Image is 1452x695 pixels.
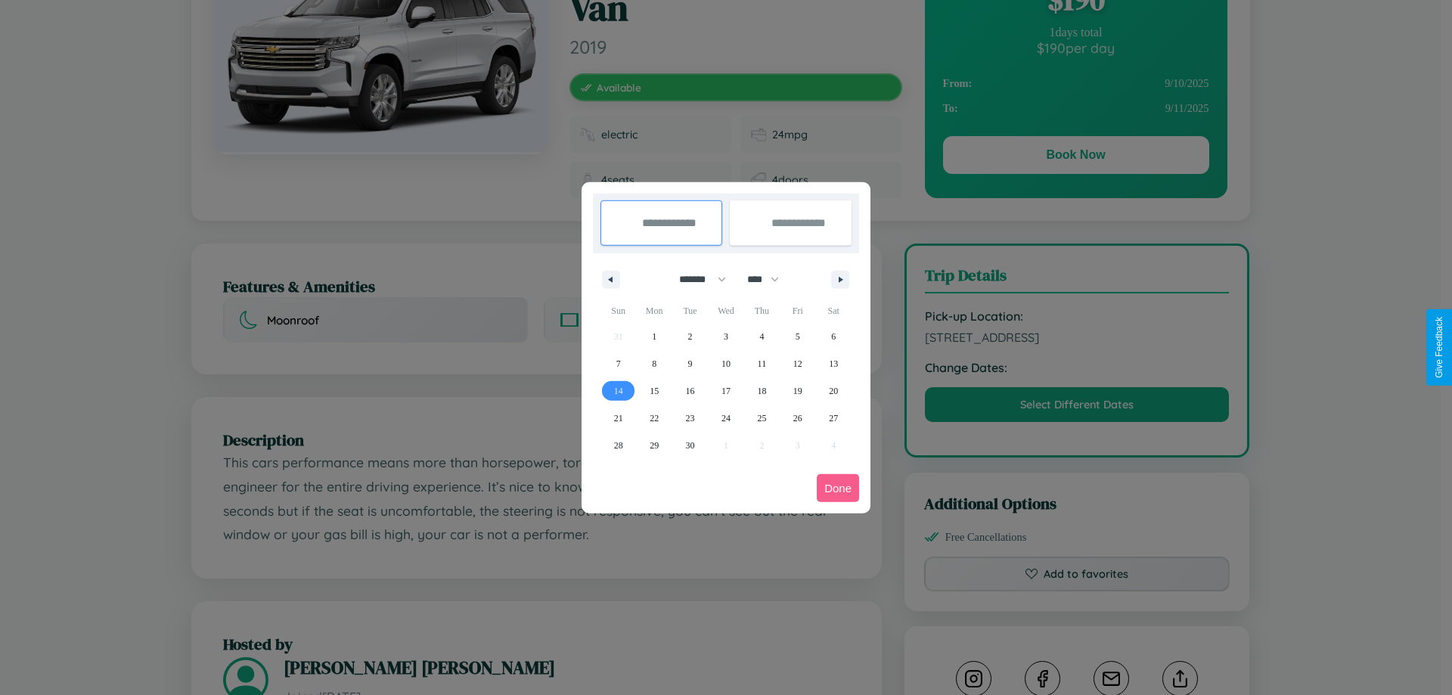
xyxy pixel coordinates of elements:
button: 28 [600,432,636,459]
span: 26 [793,405,802,432]
button: 19 [780,377,815,405]
button: 29 [636,432,672,459]
span: 21 [614,405,623,432]
span: 6 [831,323,836,350]
span: 9 [688,350,693,377]
span: 8 [652,350,656,377]
span: 3 [724,323,728,350]
button: 14 [600,377,636,405]
button: 30 [672,432,708,459]
button: 5 [780,323,815,350]
span: Tue [672,299,708,323]
span: 7 [616,350,621,377]
button: 20 [816,377,852,405]
button: 13 [816,350,852,377]
button: 1 [636,323,672,350]
span: Sun [600,299,636,323]
div: Give Feedback [1434,317,1444,378]
button: 2 [672,323,708,350]
span: 25 [757,405,766,432]
span: 14 [614,377,623,405]
button: Done [817,474,859,502]
button: 22 [636,405,672,432]
span: 17 [721,377,731,405]
button: 12 [780,350,815,377]
span: 4 [759,323,764,350]
span: 27 [829,405,838,432]
span: 22 [650,405,659,432]
span: 15 [650,377,659,405]
button: 18 [744,377,780,405]
button: 27 [816,405,852,432]
button: 4 [744,323,780,350]
button: 17 [708,377,743,405]
span: Wed [708,299,743,323]
span: 2 [688,323,693,350]
span: 10 [721,350,731,377]
span: Thu [744,299,780,323]
button: 26 [780,405,815,432]
span: 12 [793,350,802,377]
span: Sat [816,299,852,323]
span: 24 [721,405,731,432]
span: 29 [650,432,659,459]
button: 15 [636,377,672,405]
span: 11 [758,350,767,377]
button: 16 [672,377,708,405]
span: 23 [686,405,695,432]
span: 20 [829,377,838,405]
button: 11 [744,350,780,377]
button: 10 [708,350,743,377]
button: 24 [708,405,743,432]
button: 3 [708,323,743,350]
span: 28 [614,432,623,459]
span: 13 [829,350,838,377]
span: Mon [636,299,672,323]
span: 30 [686,432,695,459]
span: 16 [686,377,695,405]
span: 19 [793,377,802,405]
span: 1 [652,323,656,350]
button: 23 [672,405,708,432]
button: 6 [816,323,852,350]
button: 8 [636,350,672,377]
button: 7 [600,350,636,377]
span: 5 [796,323,800,350]
span: 18 [757,377,766,405]
button: 9 [672,350,708,377]
button: 21 [600,405,636,432]
button: 25 [744,405,780,432]
span: Fri [780,299,815,323]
